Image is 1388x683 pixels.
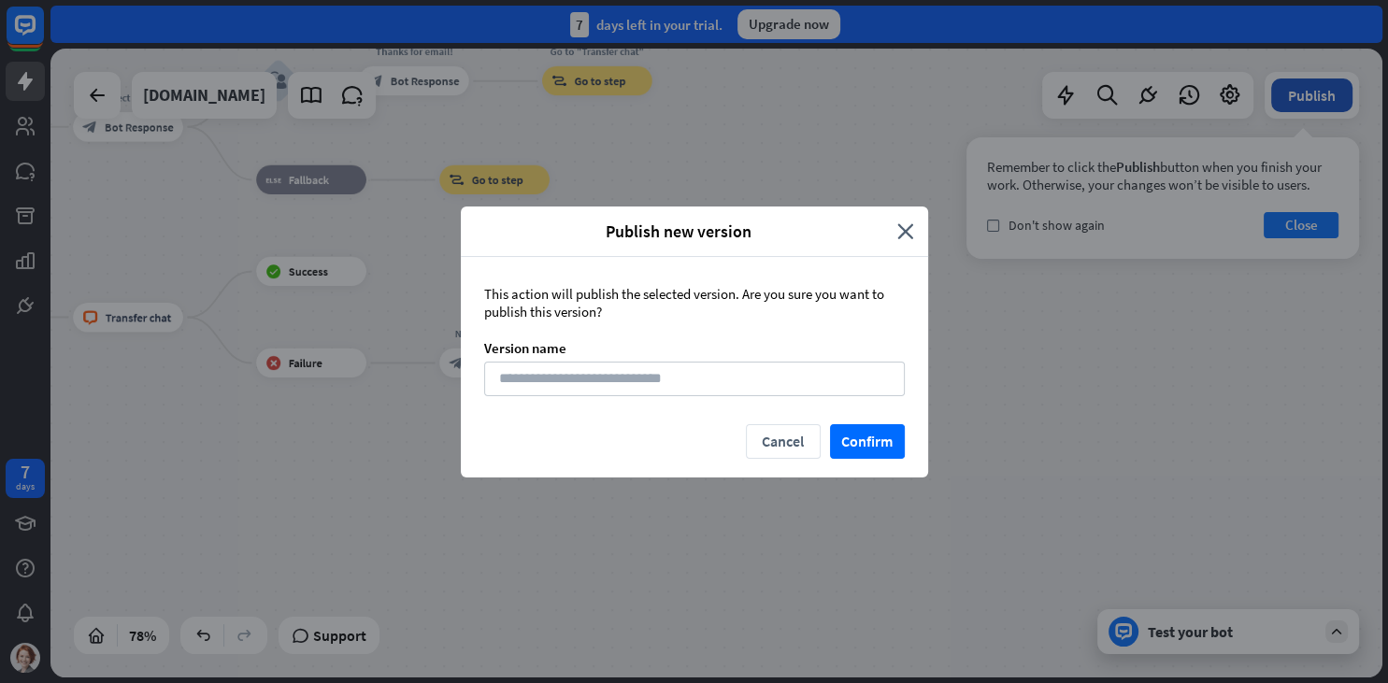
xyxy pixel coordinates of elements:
span: Publish new version [475,221,883,242]
button: Confirm [830,424,905,459]
div: Version name [484,339,905,357]
div: This action will publish the selected version. Are you sure you want to publish this version? [484,285,905,320]
button: Open LiveChat chat widget [15,7,71,64]
i: close [897,221,914,242]
button: Cancel [746,424,821,459]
